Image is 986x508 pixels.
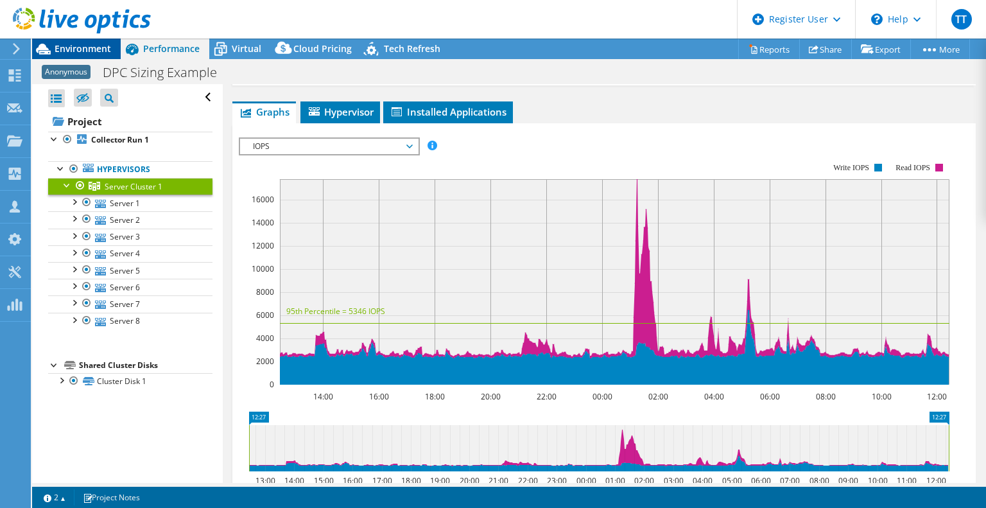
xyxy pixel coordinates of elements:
a: Cluster Disk 1 [48,373,212,390]
text: 2000 [256,356,274,367]
text: 19:00 [430,475,450,486]
a: Server 3 [48,229,212,245]
span: Anonymous [42,65,91,79]
text: 20:00 [460,475,480,486]
a: Server Cluster 1 [48,178,212,195]
text: 03:00 [664,475,684,486]
text: 10000 [252,263,274,274]
a: Project Notes [74,489,149,505]
text: 16000 [252,194,274,205]
text: 15:00 [314,475,334,486]
a: Server 6 [48,279,212,295]
a: Hypervisors [48,161,212,178]
text: 16:00 [369,391,389,402]
span: TT [951,9,972,30]
svg: \n [871,13,883,25]
text: 07:00 [780,475,800,486]
a: 2 [35,489,74,505]
a: Server 4 [48,245,212,262]
a: Collector Run 1 [48,132,212,148]
span: Graphs [239,105,290,118]
text: 4000 [256,333,274,344]
span: Tech Refresh [384,42,440,55]
text: 22:00 [518,475,538,486]
text: 14:00 [284,475,304,486]
text: Read IOPS [896,163,931,172]
span: IOPS [246,139,411,154]
a: Server 2 [48,211,212,228]
text: 13:00 [255,475,275,486]
text: 20:00 [481,391,501,402]
text: 22:00 [537,391,557,402]
text: 17:00 [372,475,392,486]
text: 08:00 [809,475,829,486]
text: 23:00 [547,475,567,486]
a: Reports [738,39,800,59]
span: Environment [55,42,111,55]
text: 16:00 [343,475,363,486]
text: 18:00 [425,391,445,402]
text: 06:00 [751,475,771,486]
a: Server 5 [48,262,212,279]
text: 09:00 [838,475,858,486]
span: Hypervisor [307,105,374,118]
a: Share [799,39,852,59]
text: 06:00 [760,391,780,402]
text: 10:00 [868,475,888,486]
text: 21:00 [489,475,508,486]
a: Server 8 [48,313,212,329]
text: 02:00 [634,475,654,486]
h1: DPC Sizing Example [97,66,237,80]
text: 12:00 [927,391,947,402]
text: Write IOPS [833,163,869,172]
a: Server 1 [48,195,212,211]
span: Performance [143,42,200,55]
text: 05:00 [722,475,742,486]
a: Project [48,111,212,132]
text: 00:00 [592,391,612,402]
text: 00:00 [576,475,596,486]
span: Cloud Pricing [293,42,352,55]
text: 12000 [252,240,274,251]
text: 08:00 [816,391,836,402]
a: Export [851,39,911,59]
text: 01:00 [605,475,625,486]
span: Server Cluster 1 [105,181,162,192]
text: 14:00 [313,391,333,402]
text: 02:00 [648,391,668,402]
text: 04:00 [704,391,724,402]
div: Shared Cluster Disks [79,358,212,373]
text: 14000 [252,217,274,228]
text: 18:00 [401,475,421,486]
text: 6000 [256,310,274,320]
a: Server 7 [48,295,212,312]
text: 8000 [256,286,274,297]
text: 11:00 [897,475,917,486]
text: 0 [270,379,274,390]
text: 04:00 [693,475,713,486]
text: 10:00 [872,391,892,402]
text: 12:00 [926,475,946,486]
text: 95th Percentile = 5346 IOPS [286,306,385,317]
span: Virtual [232,42,261,55]
b: Collector Run 1 [91,134,149,145]
span: Installed Applications [390,105,506,118]
a: More [910,39,970,59]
